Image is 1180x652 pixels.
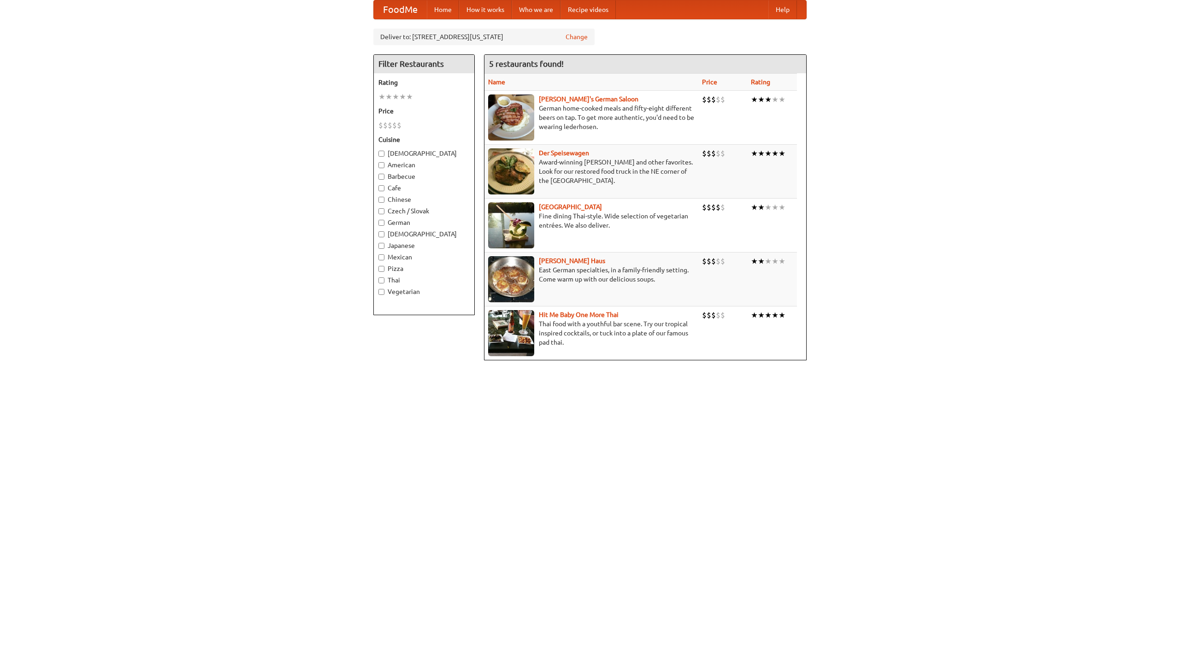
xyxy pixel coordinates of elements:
[378,162,384,168] input: American
[488,94,534,141] img: esthers.jpg
[539,203,602,211] a: [GEOGRAPHIC_DATA]
[378,135,470,144] h5: Cuisine
[707,310,711,320] li: $
[716,256,720,266] li: $
[488,202,534,248] img: satay.jpg
[716,202,720,212] li: $
[765,94,772,105] li: ★
[378,264,470,273] label: Pizza
[765,256,772,266] li: ★
[488,211,695,230] p: Fine dining Thai-style. Wide selection of vegetarian entrées. We also deliver.
[378,208,384,214] input: Czech / Slovak
[388,120,392,130] li: $
[378,195,470,204] label: Chinese
[707,202,711,212] li: $
[779,94,785,105] li: ★
[711,202,716,212] li: $
[378,151,384,157] input: [DEMOGRAPHIC_DATA]
[772,202,779,212] li: ★
[488,104,695,131] p: German home-cooked meals and fifty-eight different beers on tap. To get more authentic, you'd nee...
[758,310,765,320] li: ★
[406,92,413,102] li: ★
[707,148,711,159] li: $
[378,206,470,216] label: Czech / Slovak
[374,0,427,19] a: FoodMe
[378,276,470,285] label: Thai
[392,92,399,102] li: ★
[720,202,725,212] li: $
[702,256,707,266] li: $
[392,120,397,130] li: $
[378,220,384,226] input: German
[720,148,725,159] li: $
[373,29,595,45] div: Deliver to: [STREET_ADDRESS][US_STATE]
[720,256,725,266] li: $
[772,256,779,266] li: ★
[539,311,619,318] a: Hit Me Baby One More Thai
[707,256,711,266] li: $
[378,231,384,237] input: [DEMOGRAPHIC_DATA]
[779,310,785,320] li: ★
[488,256,534,302] img: kohlhaus.jpg
[488,158,695,185] p: Award-winning [PERSON_NAME] and other favorites. Look for our restored food truck in the NE corne...
[751,94,758,105] li: ★
[378,183,470,193] label: Cafe
[751,256,758,266] li: ★
[707,94,711,105] li: $
[378,287,470,296] label: Vegetarian
[378,174,384,180] input: Barbecue
[427,0,459,19] a: Home
[378,149,470,158] label: [DEMOGRAPHIC_DATA]
[765,202,772,212] li: ★
[399,92,406,102] li: ★
[702,94,707,105] li: $
[378,266,384,272] input: Pizza
[378,241,470,250] label: Japanese
[711,94,716,105] li: $
[702,148,707,159] li: $
[378,277,384,283] input: Thai
[385,92,392,102] li: ★
[378,185,384,191] input: Cafe
[378,92,385,102] li: ★
[378,197,384,203] input: Chinese
[378,106,470,116] h5: Price
[716,148,720,159] li: $
[751,202,758,212] li: ★
[459,0,512,19] a: How it works
[765,310,772,320] li: ★
[720,310,725,320] li: $
[374,55,474,73] h4: Filter Restaurants
[488,78,505,86] a: Name
[772,94,779,105] li: ★
[539,257,605,264] a: [PERSON_NAME] Haus
[512,0,560,19] a: Who we are
[711,256,716,266] li: $
[378,289,384,295] input: Vegetarian
[488,265,695,284] p: East German specialties, in a family-friendly setting. Come warm up with our delicious soups.
[751,78,770,86] a: Rating
[772,148,779,159] li: ★
[758,148,765,159] li: ★
[378,78,470,87] h5: Rating
[751,310,758,320] li: ★
[539,149,589,157] a: Der Speisewagen
[488,310,534,356] img: babythai.jpg
[779,202,785,212] li: ★
[720,94,725,105] li: $
[378,229,470,239] label: [DEMOGRAPHIC_DATA]
[566,32,588,41] a: Change
[758,202,765,212] li: ★
[768,0,797,19] a: Help
[378,254,384,260] input: Mexican
[489,59,564,68] ng-pluralize: 5 restaurants found!
[751,148,758,159] li: ★
[765,148,772,159] li: ★
[383,120,388,130] li: $
[378,172,470,181] label: Barbecue
[702,310,707,320] li: $
[397,120,401,130] li: $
